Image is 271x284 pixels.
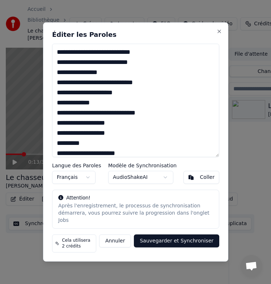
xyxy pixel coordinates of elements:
[52,31,219,38] h2: Éditer les Paroles
[52,163,101,168] label: Langue des Paroles
[58,202,213,224] div: Après l'enregistrement, le processus de synchronisation démarrera, vous pourrez suivre la progres...
[134,234,219,248] button: Sauvegarder et Synchroniser
[183,171,219,184] button: Coller
[200,174,215,181] div: Coller
[108,163,176,168] label: Modèle de Synchronisation
[62,238,93,249] span: Cela utilisera 2 crédits
[99,234,131,248] button: Annuler
[58,194,213,202] div: Attention!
